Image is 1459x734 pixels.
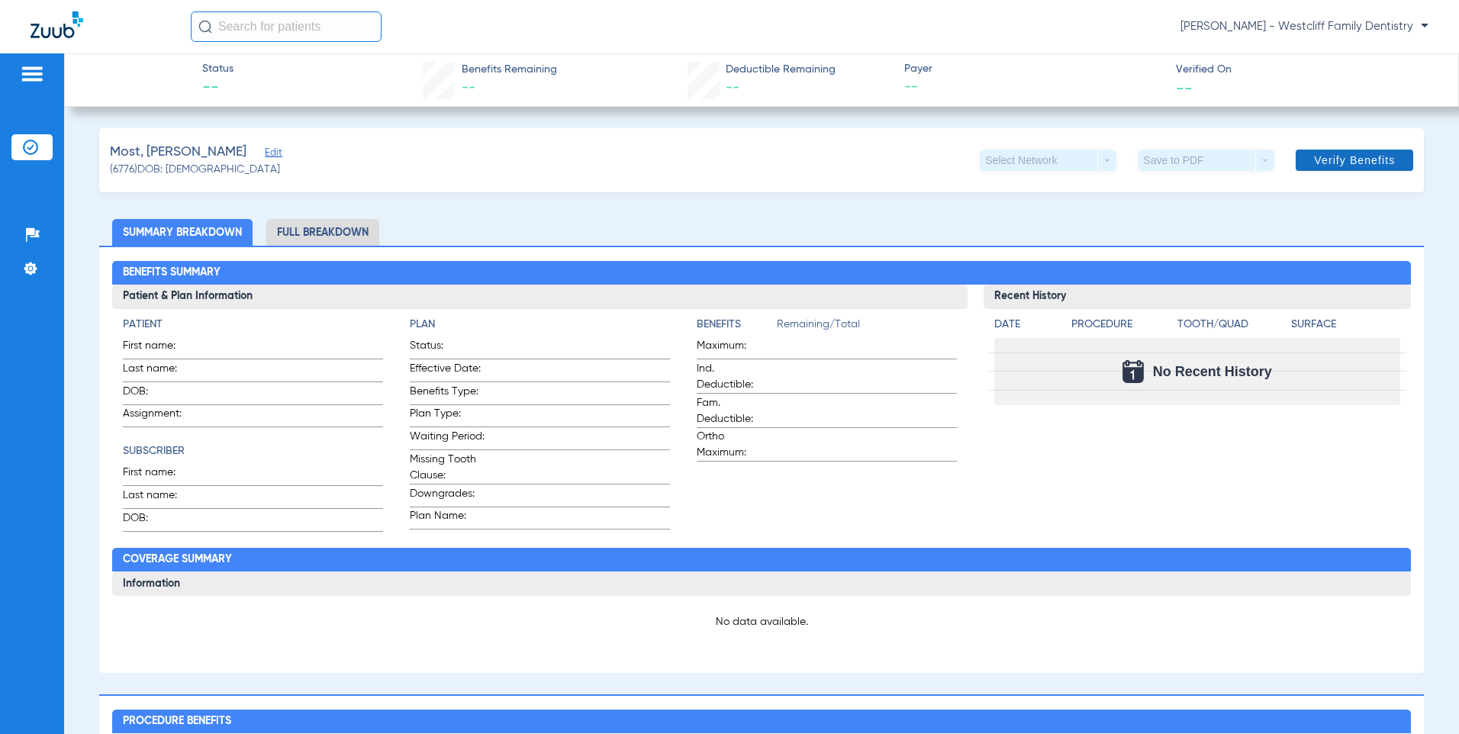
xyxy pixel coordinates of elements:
[110,143,246,162] span: Most, [PERSON_NAME]
[1180,19,1428,34] span: [PERSON_NAME] - Westcliff Family Dentistry
[984,285,1411,309] h3: Recent History
[1296,150,1413,171] button: Verify Benefits
[1153,364,1272,379] span: No Recent History
[123,465,198,485] span: First name:
[265,147,279,162] span: Edit
[1177,317,1286,333] h4: Tooth/Quad
[1291,317,1399,338] app-breakdown-title: Surface
[1176,79,1193,95] span: --
[1071,317,1172,333] h4: Procedure
[462,81,475,95] span: --
[410,384,485,404] span: Benefits Type:
[462,62,557,78] span: Benefits Remaining
[123,488,198,508] span: Last name:
[726,81,739,95] span: --
[994,317,1058,338] app-breakdown-title: Date
[112,285,967,309] h3: Patient & Plan Information
[198,20,212,34] img: Search Icon
[20,65,44,83] img: hamburger-icon
[410,452,485,484] span: Missing Tooth Clause:
[1176,62,1435,78] span: Verified On
[410,429,485,449] span: Waiting Period:
[410,338,485,359] span: Status:
[112,571,1411,596] h3: Information
[123,406,198,427] span: Assignment:
[410,406,485,427] span: Plan Type:
[202,61,234,77] span: Status
[123,510,198,531] span: DOB:
[112,219,253,246] li: Summary Breakdown
[110,162,280,178] span: (6776) DOB: [DEMOGRAPHIC_DATA]
[1314,154,1395,166] span: Verify Benefits
[123,443,383,459] h4: Subscriber
[904,61,1163,77] span: Payer
[112,548,1411,572] h2: Coverage Summary
[410,317,670,333] h4: Plan
[202,78,234,99] span: --
[123,361,198,381] span: Last name:
[1122,360,1144,383] img: Calendar
[123,317,383,333] h4: Patient
[697,429,771,461] span: Ortho Maximum:
[994,317,1058,333] h4: Date
[697,317,777,333] h4: Benefits
[697,361,771,393] span: Ind. Deductible:
[1291,317,1399,333] h4: Surface
[112,261,1411,285] h2: Benefits Summary
[697,395,771,427] span: Fam. Deductible:
[112,710,1411,734] h2: Procedure Benefits
[777,317,957,338] span: Remaining/Total
[123,384,198,404] span: DOB:
[410,508,485,529] span: Plan Name:
[410,361,485,381] span: Effective Date:
[697,338,771,359] span: Maximum:
[266,219,379,246] li: Full Breakdown
[123,338,198,359] span: First name:
[726,62,836,78] span: Deductible Remaining
[191,11,382,42] input: Search for patients
[1071,317,1172,338] app-breakdown-title: Procedure
[904,78,1163,97] span: --
[1177,317,1286,338] app-breakdown-title: Tooth/Quad
[410,486,485,507] span: Downgrades:
[697,317,777,338] app-breakdown-title: Benefits
[123,614,1400,629] p: No data available.
[31,11,83,38] img: Zuub Logo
